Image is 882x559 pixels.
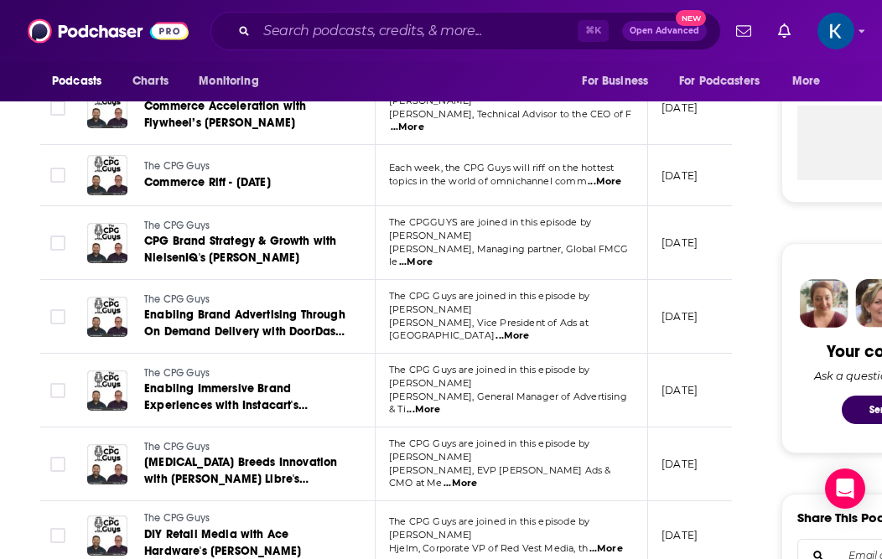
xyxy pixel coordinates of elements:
[661,236,698,250] p: [DATE]
[144,220,210,231] span: The CPG Guys
[40,65,123,97] button: open menu
[199,70,258,93] span: Monitoring
[50,457,65,472] span: Toggle select row
[622,21,707,41] button: Open AdvancedNew
[144,454,345,488] a: [MEDICAL_DATA] Breeds Innovation with [PERSON_NAME] Libre's [PERSON_NAME]
[444,477,477,490] span: ...More
[122,65,179,97] a: Charts
[578,20,609,42] span: ⌘ K
[582,70,648,93] span: For Business
[676,10,706,26] span: New
[391,121,424,134] span: ...More
[588,175,621,189] span: ...More
[661,383,698,397] p: [DATE]
[781,65,842,97] button: open menu
[144,293,210,305] span: The CPG Guys
[50,168,65,183] span: Toggle select row
[771,17,797,45] a: Show notifications dropdown
[495,329,529,343] span: ...More
[792,70,821,93] span: More
[144,455,337,503] span: [MEDICAL_DATA] Breeds Innovation with [PERSON_NAME] Libre's [PERSON_NAME]
[389,464,611,489] span: [PERSON_NAME], EVP [PERSON_NAME] Ads & CMO at Me
[50,101,65,116] span: Toggle select row
[389,162,614,173] span: Each week, the CPG Guys will riff on the hottest
[817,13,854,49] button: Show profile menu
[825,468,865,509] div: Open Intercom Messenger
[389,216,591,241] span: The CPGGUYS are joined in this episode by [PERSON_NAME]
[389,515,589,541] span: The CPG Guys are joined in this episode by [PERSON_NAME]
[144,234,336,265] span: CPG Brand Strategy & Growth with NielsenIQ's [PERSON_NAME]
[144,381,340,429] span: Enabling Immersive Brand Experiences with Instacart's [PERSON_NAME] & [PERSON_NAME]
[144,292,345,308] a: The CPG Guys
[50,383,65,398] span: Toggle select row
[729,17,758,45] a: Show notifications dropdown
[144,160,210,172] span: The CPG Guys
[50,309,65,324] span: Toggle select row
[817,13,854,49] span: Logged in as kristen42280
[52,70,101,93] span: Podcasts
[144,366,345,381] a: The CPG Guys
[389,108,631,120] span: [PERSON_NAME], Technical Advisor to the CEO of F
[144,307,345,340] a: Enabling Brand Advertising Through On Demand Delivery with DoorDash Ads' [PERSON_NAME]
[144,175,271,189] span: Commerce Riff - [DATE]
[389,364,589,389] span: The CPG Guys are joined in this episode by [PERSON_NAME]
[668,65,784,97] button: open menu
[144,219,345,234] a: The CPG Guys
[407,403,440,417] span: ...More
[389,175,587,187] span: topics in the world of omnichannel comm
[144,380,345,414] a: Enabling Immersive Brand Experiences with Instacart's [PERSON_NAME] & [PERSON_NAME]
[389,542,588,554] span: Hjelm, Corporate VP of Red Vest Media, th
[144,511,345,526] a: The CPG Guys
[28,15,189,47] img: Podchaser - Follow, Share and Rate Podcasts
[144,308,345,355] span: Enabling Brand Advertising Through On Demand Delivery with DoorDash Ads' [PERSON_NAME]
[589,542,623,556] span: ...More
[800,279,848,328] img: Sydney Profile
[144,367,210,379] span: The CPG Guys
[144,159,319,174] a: The CPG Guys
[144,527,301,558] span: DIY Retail Media with Ace Hardware's [PERSON_NAME]
[389,290,589,315] span: The CPG Guys are joined in this episode by [PERSON_NAME]
[389,243,629,268] span: [PERSON_NAME], Managing partner, Global FMCG le
[144,440,345,455] a: The CPG Guys
[630,27,699,35] span: Open Advanced
[817,13,854,49] img: User Profile
[50,528,65,543] span: Toggle select row
[661,101,698,115] p: [DATE]
[144,233,345,267] a: CPG Brand Strategy & Growth with NielsenIQ's [PERSON_NAME]
[257,18,578,44] input: Search podcasts, credits, & more...
[661,168,698,183] p: [DATE]
[570,65,669,97] button: open menu
[389,317,589,342] span: [PERSON_NAME], Vice President of Ads at [GEOGRAPHIC_DATA]
[389,437,589,463] span: The CPG Guys are joined in this episode by [PERSON_NAME]
[661,528,698,542] p: [DATE]
[661,457,698,471] p: [DATE]
[187,65,280,97] button: open menu
[144,512,210,524] span: The CPG Guys
[389,81,589,106] span: The CPG Guys are joined in this episode by [PERSON_NAME]
[144,441,210,453] span: The CPG Guys
[132,70,169,93] span: Charts
[144,174,319,191] a: Commerce Riff - [DATE]
[399,256,433,269] span: ...More
[661,309,698,323] p: [DATE]
[389,391,627,416] span: [PERSON_NAME], General Manager of Advertising & Ti
[144,98,345,132] a: Commerce Acceleration with Flywheel’s [PERSON_NAME]
[50,236,65,251] span: Toggle select row
[210,12,721,50] div: Search podcasts, credits, & more...
[679,70,760,93] span: For Podcasters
